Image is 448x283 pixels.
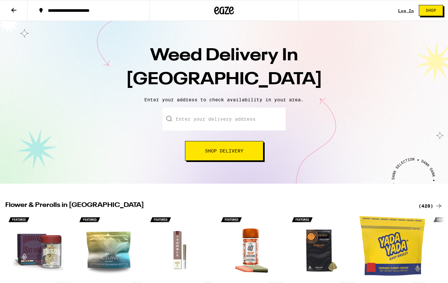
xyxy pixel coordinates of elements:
button: Shop [419,5,443,16]
span: [GEOGRAPHIC_DATA] [126,71,322,88]
h1: Weed Delivery In [109,44,339,92]
a: (420) [418,202,443,210]
img: Heirbloom - Banana OG - 3.5g [5,213,71,279]
span: Shop Delivery [205,149,243,153]
button: Shop Delivery [185,141,263,161]
a: Shop [414,5,448,16]
img: Circles Base Camp - Gush Rush - 3.5g [289,213,354,279]
img: STIIIZY - Orange Sunset Infused 5-Pack - 2.5g [218,213,283,279]
span: Shop [426,9,436,12]
a: Log In [398,9,414,13]
img: Tumble - Blackberry Kush Infused - 1g [147,213,213,279]
input: Enter your delivery address [163,108,286,131]
img: Autumn Brands - Illemonati - 7g [76,213,142,279]
h2: Flower & Prerolls in [GEOGRAPHIC_DATA] [5,202,411,210]
p: Enter your address to check availability in your area. [7,97,441,102]
img: Yada Yada - Glitter Bomb Pre-Ground - 14g [359,213,425,279]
